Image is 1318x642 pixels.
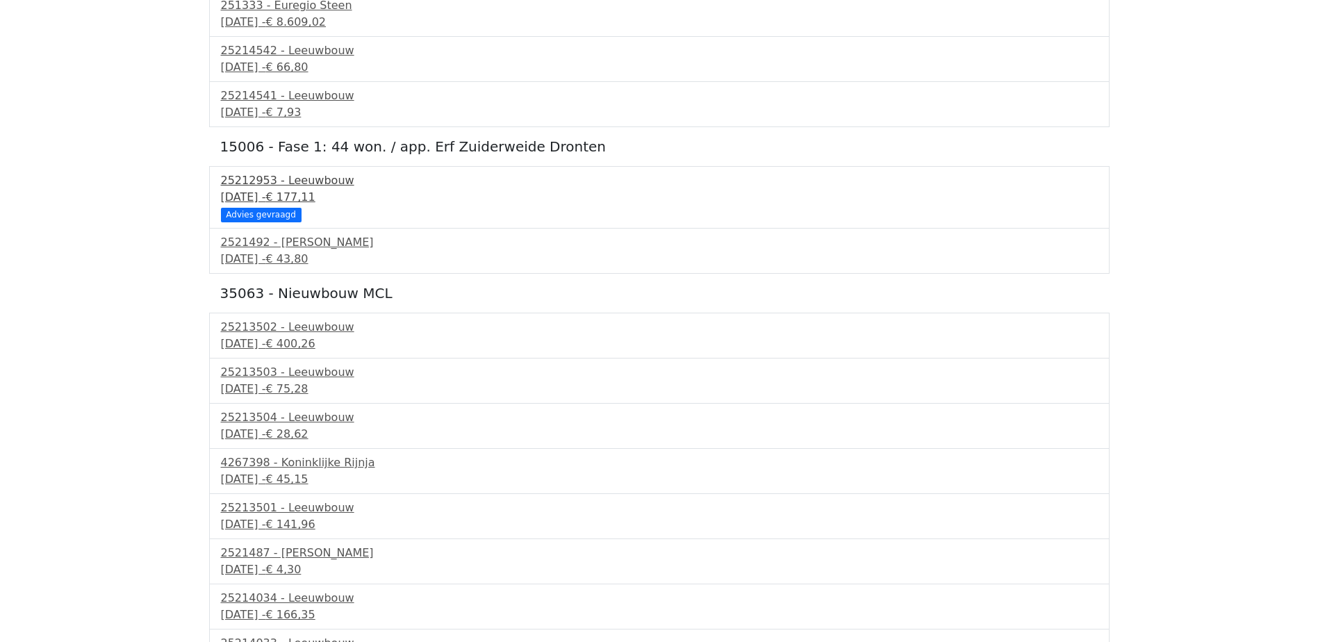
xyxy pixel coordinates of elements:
[265,518,315,531] span: € 141,96
[221,42,1098,76] a: 25214542 - Leeuwbouw[DATE] -€ 66,80
[221,607,1098,623] div: [DATE] -
[221,319,1098,352] a: 25213502 - Leeuwbouw[DATE] -€ 400,26
[265,106,301,119] span: € 7,93
[221,172,1098,220] a: 25212953 - Leeuwbouw[DATE] -€ 177,11 Advies gevraagd
[221,189,1098,206] div: [DATE] -
[221,251,1098,267] div: [DATE] -
[221,104,1098,121] div: [DATE] -
[221,381,1098,397] div: [DATE] -
[221,234,1098,267] a: 2521492 - [PERSON_NAME][DATE] -€ 43,80
[265,337,315,350] span: € 400,26
[221,364,1098,397] a: 25213503 - Leeuwbouw[DATE] -€ 75,28
[265,563,301,576] span: € 4,30
[265,190,315,204] span: € 177,11
[221,500,1098,516] div: 25213501 - Leeuwbouw
[221,172,1098,189] div: 25212953 - Leeuwbouw
[220,285,1098,302] h5: 35063 - Nieuwbouw MCL
[220,138,1098,155] h5: 15006 - Fase 1: 44 won. / app. Erf Zuiderweide Dronten
[221,364,1098,381] div: 25213503 - Leeuwbouw
[221,88,1098,104] div: 25214541 - Leeuwbouw
[221,454,1098,488] a: 4267398 - Koninklijke Rijnja[DATE] -€ 45,15
[265,608,315,621] span: € 166,35
[221,590,1098,607] div: 25214034 - Leeuwbouw
[265,252,308,265] span: € 43,80
[265,60,308,74] span: € 66,80
[221,590,1098,623] a: 25214034 - Leeuwbouw[DATE] -€ 166,35
[221,409,1098,443] a: 25213504 - Leeuwbouw[DATE] -€ 28,62
[221,471,1098,488] div: [DATE] -
[265,15,326,28] span: € 8.609,02
[221,88,1098,121] a: 25214541 - Leeuwbouw[DATE] -€ 7,93
[221,561,1098,578] div: [DATE] -
[221,336,1098,352] div: [DATE] -
[221,545,1098,561] div: 2521487 - [PERSON_NAME]
[221,319,1098,336] div: 25213502 - Leeuwbouw
[221,454,1098,471] div: 4267398 - Koninklijke Rijnja
[265,472,308,486] span: € 45,15
[265,427,308,441] span: € 28,62
[221,59,1098,76] div: [DATE] -
[221,516,1098,533] div: [DATE] -
[221,545,1098,578] a: 2521487 - [PERSON_NAME][DATE] -€ 4,30
[221,234,1098,251] div: 2521492 - [PERSON_NAME]
[221,500,1098,533] a: 25213501 - Leeuwbouw[DATE] -€ 141,96
[221,409,1098,426] div: 25213504 - Leeuwbouw
[221,208,302,222] div: Advies gevraagd
[265,382,308,395] span: € 75,28
[221,14,1098,31] div: [DATE] -
[221,426,1098,443] div: [DATE] -
[221,42,1098,59] div: 25214542 - Leeuwbouw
